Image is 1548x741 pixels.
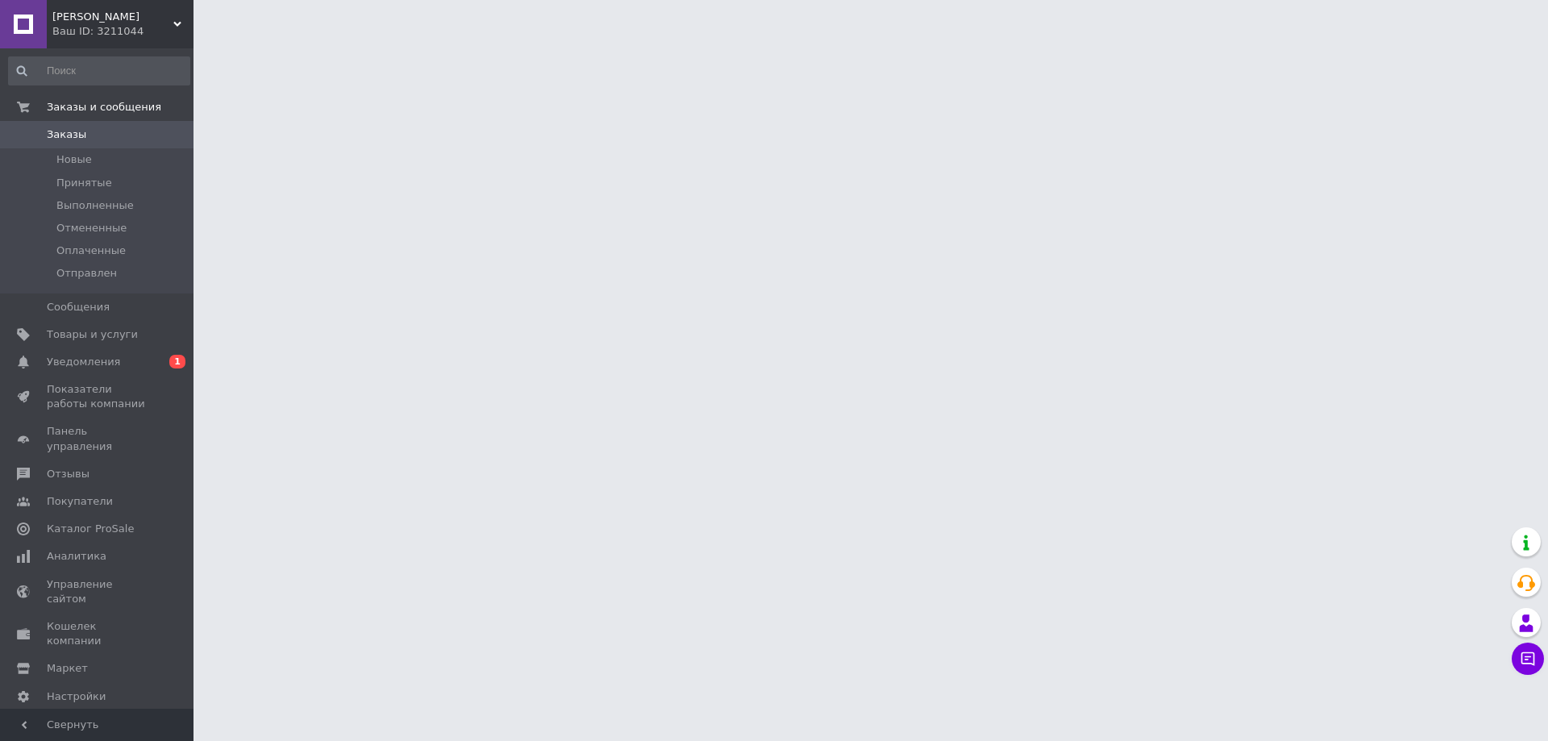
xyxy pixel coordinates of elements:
span: Отмененные [56,221,127,235]
span: Заказы и сообщения [47,100,161,114]
span: Выполненные [56,198,134,213]
span: Заказы [47,127,86,142]
span: Новые [56,152,92,167]
span: Маркет [47,661,88,676]
span: Кошелек компании [47,619,149,648]
span: Настройки [47,689,106,704]
span: Панель управления [47,424,149,453]
span: Принятые [56,176,112,190]
span: Сообщения [47,300,110,314]
span: Каталог ProSale [47,522,134,536]
span: Товары и услуги [47,327,138,342]
div: Ваш ID: 3211044 [52,24,193,39]
input: Поиск [8,56,190,85]
span: ФОП Корченков Александр Анатольевич [52,10,173,24]
button: Чат с покупателем [1512,643,1544,675]
span: Аналитика [47,549,106,564]
span: Отзывы [47,467,89,481]
span: Покупатели [47,494,113,509]
span: Уведомления [47,355,120,369]
span: Оплаченные [56,244,126,258]
span: Показатели работы компании [47,382,149,411]
span: Отправлен [56,266,117,281]
span: 1 [169,355,185,368]
span: Управление сайтом [47,577,149,606]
